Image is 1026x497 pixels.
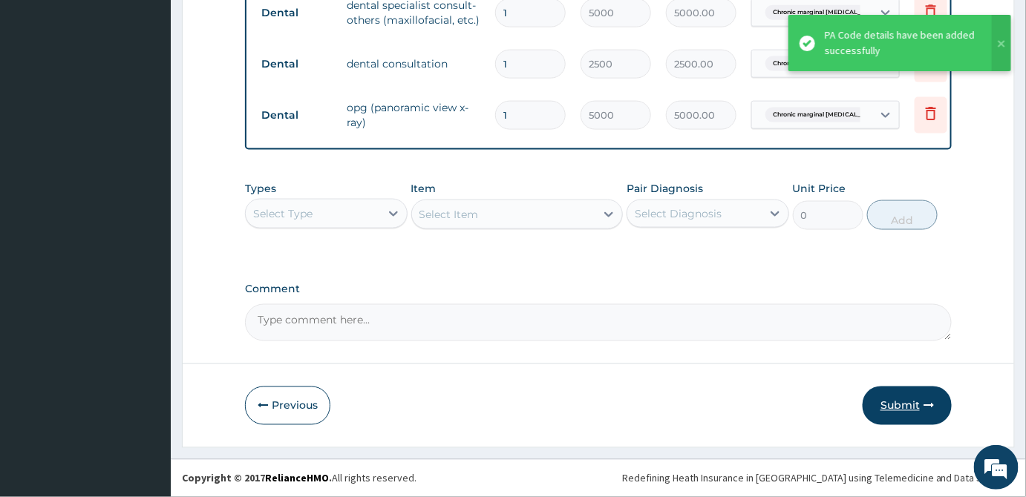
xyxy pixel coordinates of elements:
[171,459,1026,497] footer: All rights reserved.
[77,83,249,102] div: Chat with us now
[244,7,279,43] div: Minimize live chat window
[245,386,330,425] button: Previous
[245,283,952,296] label: Comment
[253,206,313,221] div: Select Type
[182,472,332,485] strong: Copyright © 2017 .
[7,336,283,388] textarea: Type your message and hit 'Enter'
[627,181,703,196] label: Pair Diagnosis
[765,5,888,20] span: Chronic marginal [MEDICAL_DATA]
[793,181,846,196] label: Unit Price
[339,93,488,137] td: opg (panoramic view x-ray)
[635,206,722,221] div: Select Diagnosis
[339,49,488,79] td: dental consultation
[254,50,339,78] td: Dental
[86,152,205,302] span: We're online!
[622,471,1015,486] div: Redefining Heath Insurance in [GEOGRAPHIC_DATA] using Telemedicine and Data Science!
[27,74,60,111] img: d_794563401_company_1708531726252_794563401
[863,386,952,425] button: Submit
[265,472,329,485] a: RelianceHMO
[245,182,276,195] label: Types
[867,200,938,230] button: Add
[411,181,437,196] label: Item
[825,27,978,59] div: PA Code details have been added successfully
[765,56,888,71] span: Chronic marginal [MEDICAL_DATA]
[254,102,339,129] td: Dental
[765,108,888,122] span: Chronic marginal [MEDICAL_DATA]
